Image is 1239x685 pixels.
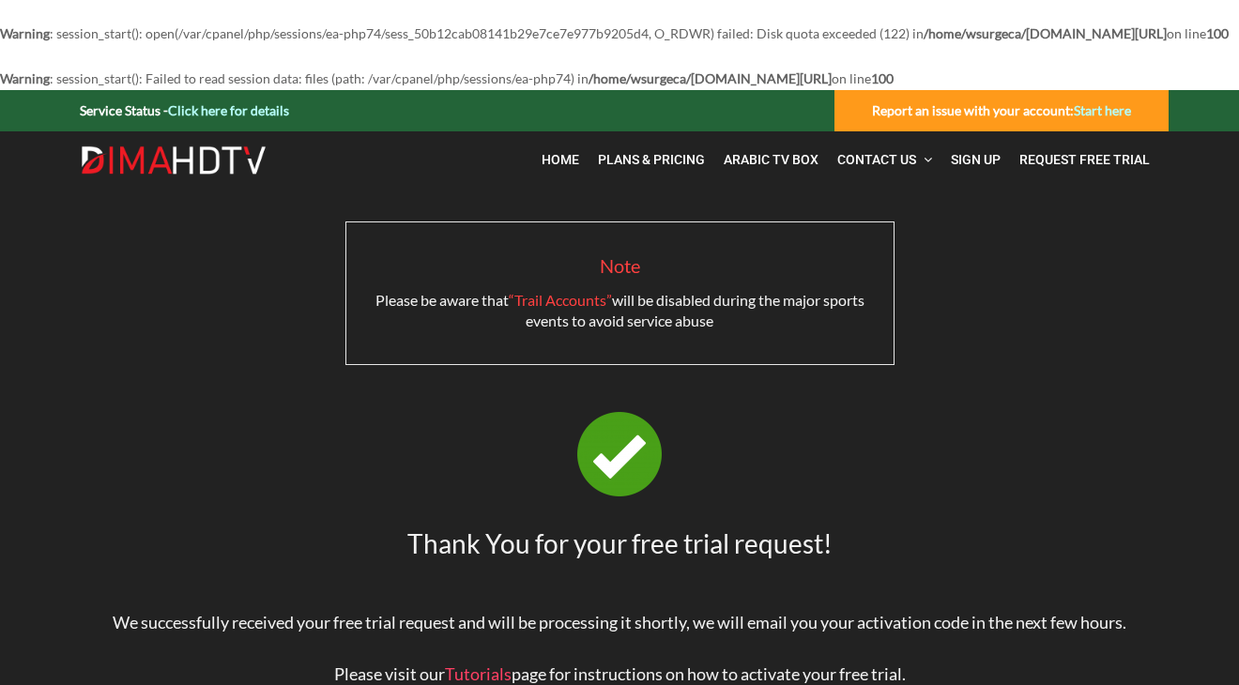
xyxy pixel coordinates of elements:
[113,612,1126,632] span: We successfully received your free trial request and will be processing it shortly, we will email...
[837,152,916,167] span: Contact Us
[589,141,714,179] a: Plans & Pricing
[941,141,1010,179] a: Sign Up
[924,25,1167,41] b: /home/wsurgeca/[DOMAIN_NAME][URL]
[1074,102,1131,118] a: Start here
[375,291,864,329] span: Please be aware that will be disabled during the major sports events to avoid service abuse
[407,527,833,559] span: Thank You for your free trial request!
[600,254,640,277] span: Note
[577,412,662,496] img: tick
[872,102,1131,118] strong: Report an issue with your account:
[509,291,612,309] span: “Trail Accounts”
[542,152,579,167] span: Home
[532,141,589,179] a: Home
[80,145,268,175] img: Dima HDTV
[871,70,894,86] b: 100
[1019,152,1150,167] span: Request Free Trial
[168,102,289,118] a: Click here for details
[334,663,906,684] span: Please visit our page for instructions on how to activate your free trial.
[598,152,705,167] span: Plans & Pricing
[828,141,941,179] a: Contact Us
[724,152,818,167] span: Arabic TV Box
[714,141,828,179] a: Arabic TV Box
[951,152,1001,167] span: Sign Up
[589,70,832,86] b: /home/wsurgeca/[DOMAIN_NAME][URL]
[80,102,289,118] strong: Service Status -
[1206,25,1229,41] b: 100
[1010,141,1159,179] a: Request Free Trial
[445,663,512,684] a: Tutorials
